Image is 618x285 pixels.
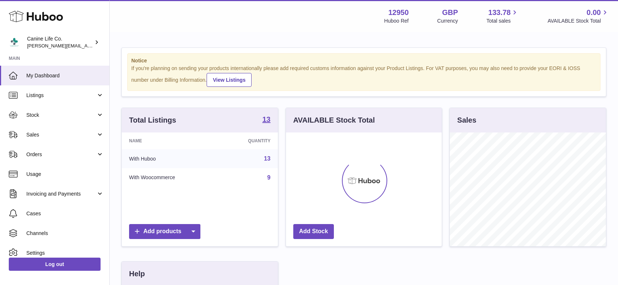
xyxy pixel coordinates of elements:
[26,190,96,197] span: Invoicing and Payments
[442,8,458,18] strong: GBP
[207,73,252,87] a: View Listings
[486,8,519,24] a: 133.78 Total sales
[384,18,409,24] div: Huboo Ref
[122,149,219,168] td: With Huboo
[486,18,519,24] span: Total sales
[26,112,96,119] span: Stock
[388,8,409,18] strong: 12950
[122,168,219,187] td: With Woocommerce
[27,43,147,49] span: [PERSON_NAME][EMAIL_ADDRESS][DOMAIN_NAME]
[219,132,278,149] th: Quantity
[264,155,271,162] a: 13
[26,92,96,99] span: Listings
[293,115,375,125] h3: AVAILABLE Stock Total
[26,210,104,217] span: Cases
[129,115,176,125] h3: Total Listings
[26,230,104,237] span: Channels
[587,8,601,18] span: 0.00
[26,250,104,257] span: Settings
[26,131,96,138] span: Sales
[437,18,458,24] div: Currency
[122,132,219,149] th: Name
[262,116,270,124] a: 13
[27,35,93,49] div: Canine Life Co.
[457,115,476,125] h3: Sales
[547,8,609,24] a: 0.00 AVAILABLE Stock Total
[547,18,609,24] span: AVAILABLE Stock Total
[267,174,271,181] a: 9
[26,72,104,79] span: My Dashboard
[262,116,270,123] strong: 13
[131,57,596,64] strong: Notice
[131,65,596,87] div: If you're planning on sending your products internationally please add required customs informati...
[9,37,20,48] img: kevin@clsgltd.co.uk
[129,224,200,239] a: Add products
[9,258,101,271] a: Log out
[488,8,510,18] span: 133.78
[129,269,145,279] h3: Help
[26,151,96,158] span: Orders
[293,224,334,239] a: Add Stock
[26,171,104,178] span: Usage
